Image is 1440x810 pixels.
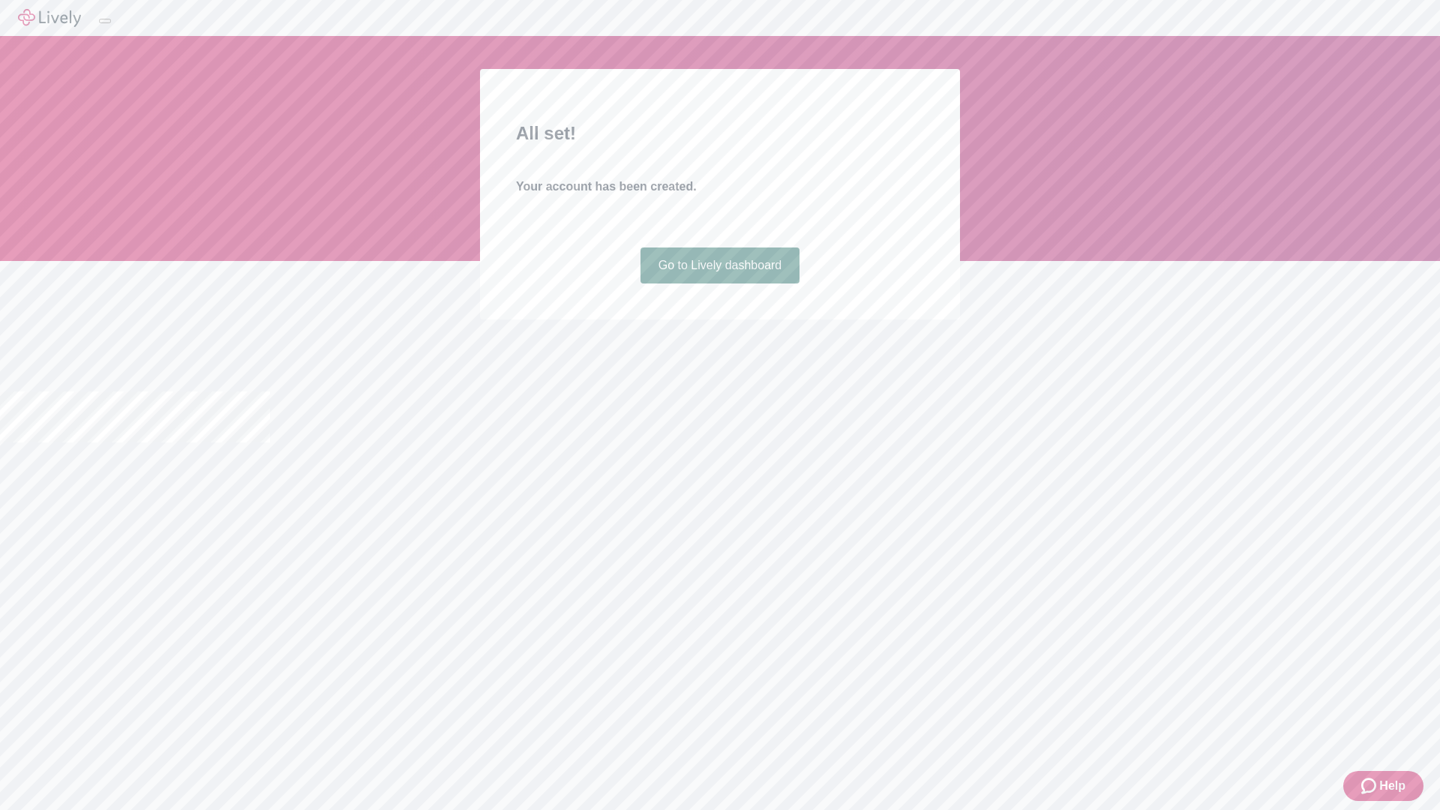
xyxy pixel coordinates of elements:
[1379,777,1405,795] span: Help
[1361,777,1379,795] svg: Zendesk support icon
[516,120,924,147] h2: All set!
[640,247,800,283] a: Go to Lively dashboard
[99,19,111,23] button: Log out
[18,9,81,27] img: Lively
[516,178,924,196] h4: Your account has been created.
[1343,771,1423,801] button: Zendesk support iconHelp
